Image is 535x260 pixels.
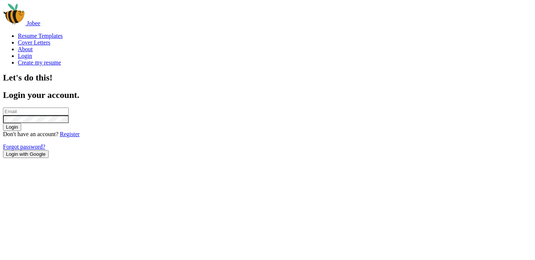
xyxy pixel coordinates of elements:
img: jobee.io [3,3,25,25]
a: Create my resume [18,59,61,66]
span: Don't have an account? [3,131,58,137]
a: About [18,46,33,52]
a: Forgot password? [3,144,45,150]
h2: Let's do this! [3,73,532,83]
a: Resume Templates [18,33,63,39]
a: Cover Letters [18,39,51,46]
a: Register [60,131,80,137]
button: Login with Google [3,150,49,158]
a: Jobee [3,20,40,26]
h1: Login your account. [3,90,532,100]
input: Email [3,108,69,115]
span: Jobee [27,20,40,26]
a: Login [18,53,32,59]
button: Login [3,123,21,131]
